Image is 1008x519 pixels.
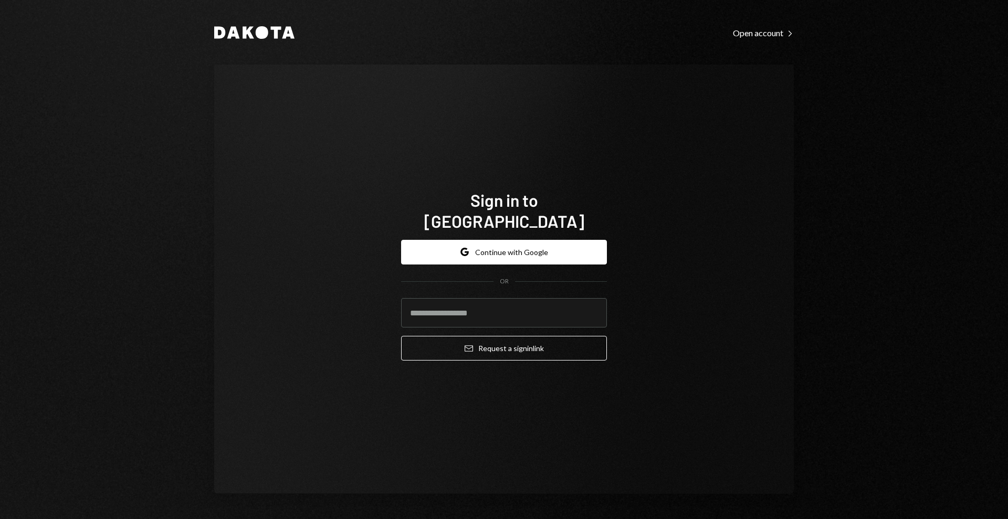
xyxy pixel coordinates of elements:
a: Open account [733,27,794,38]
button: Request a signinlink [401,336,607,361]
div: OR [500,277,509,286]
button: Continue with Google [401,240,607,264]
div: Open account [733,28,794,38]
h1: Sign in to [GEOGRAPHIC_DATA] [401,189,607,231]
